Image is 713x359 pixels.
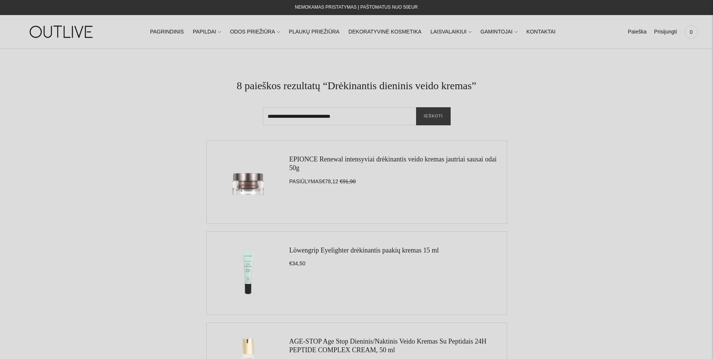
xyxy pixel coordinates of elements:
a: ODOS PRIEŽIŪRA [230,24,280,40]
div: PASIŪLYMAS [289,148,499,216]
button: Ieškoti [416,107,450,125]
h1: 8 paieškos rezultatų “Drėkinantis dieninis veido kremas” [30,79,683,92]
a: PLAUKŲ PRIEŽIŪRA [289,24,340,40]
span: €78,12 [322,178,338,184]
a: PAGRINDINIS [150,24,184,40]
a: Paieška [628,24,646,40]
a: PAPILDAI [193,24,221,40]
a: EPIONCE Renewal intensyviai drėkinantis veido kremas jautriai sausai odai 50g [289,155,497,172]
a: Prisijungti [654,24,677,40]
span: 0 [686,27,696,37]
span: €34,50 [289,260,306,266]
a: LAISVALAIKIUI [430,24,471,40]
a: AGE-STOP Age Stop Dieninis/Naktinis Veido Kremas Su Peptidais 24H PEPTIDE COMPLEX CREAM, 50 ml [289,338,487,354]
a: Löwengrip Eyelighter drėkinantis paakių kremas 15 ml [289,246,439,254]
a: 0 [684,24,698,40]
div: NEMOKAMAS PRISTATYMAS Į PAŠTOMATUS NUO 50EUR [295,3,418,12]
a: DEKORATYVINĖ KOSMETIKA [348,24,421,40]
a: GAMINTOJAI [480,24,517,40]
s: €91,90 [340,178,356,184]
img: OUTLIVE [15,19,109,45]
a: KONTAKTAI [527,24,556,40]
